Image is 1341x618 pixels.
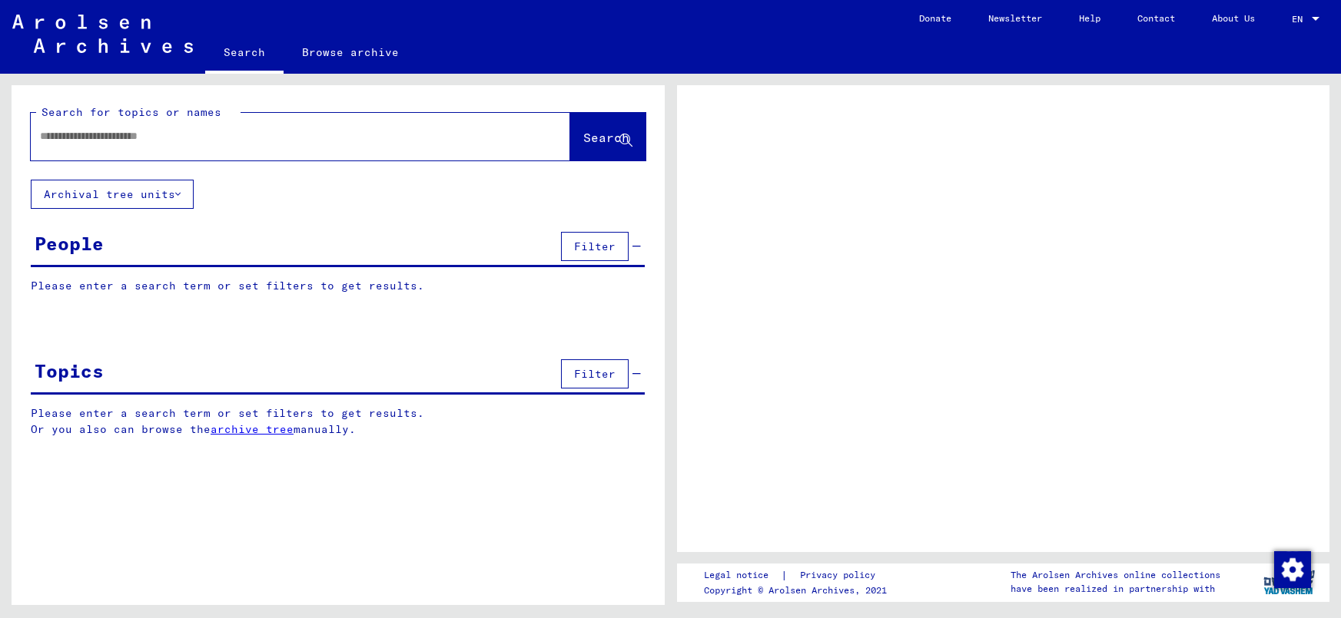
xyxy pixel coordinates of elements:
[1011,582,1220,596] p: have been realized in partnership with
[704,583,894,597] p: Copyright © Arolsen Archives, 2021
[561,359,629,388] button: Filter
[41,105,221,119] mat-label: Search for topics or names
[31,180,194,209] button: Archival tree units
[788,567,894,583] a: Privacy policy
[574,240,616,253] span: Filter
[583,130,629,145] span: Search
[1274,551,1311,588] img: Change consent
[1260,563,1318,601] img: yv_logo.png
[1292,14,1309,25] span: EN
[35,230,104,257] div: People
[205,34,284,74] a: Search
[1011,568,1220,582] p: The Arolsen Archives online collections
[704,567,894,583] div: |
[574,367,616,381] span: Filter
[12,15,193,53] img: Arolsen_neg.svg
[704,567,781,583] a: Legal notice
[284,34,417,71] a: Browse archive
[31,405,646,438] p: Please enter a search term or set filters to get results. Or you also can browse the manually.
[570,113,646,160] button: Search
[561,232,629,261] button: Filter
[211,422,294,436] a: archive tree
[31,278,645,294] p: Please enter a search term or set filters to get results.
[35,357,104,385] div: Topics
